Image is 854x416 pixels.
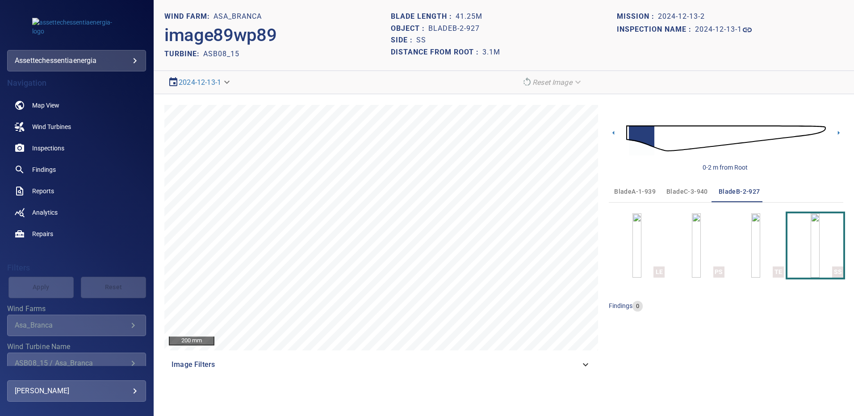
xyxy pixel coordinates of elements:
[614,186,656,197] span: bladeA-1-939
[773,266,784,278] div: TE
[456,12,482,21] h1: 41.25m
[609,302,632,309] span: findings
[7,353,146,374] div: Wind Turbine Name
[391,25,428,33] h1: Object :
[7,202,146,223] a: analytics noActive
[728,213,784,278] button: TE
[213,12,262,21] h1: Asa_Branca
[164,75,235,90] div: 2024-12-13-1
[532,78,572,87] em: Reset Image
[482,48,500,57] h1: 3.1m
[7,137,146,159] a: inspections noActive
[658,12,705,21] h1: 2024-12-13-2
[787,213,843,278] button: SS
[7,343,146,350] label: Wind Turbine Name
[7,305,146,312] label: Wind Farms
[7,223,146,245] a: repairs noActive
[703,163,748,172] div: 0-2 m from Root
[695,25,742,34] h1: 2024-12-13-1
[7,116,146,137] a: windturbines noActive
[7,95,146,116] a: map noActive
[32,122,71,131] span: Wind Turbines
[32,165,56,174] span: Findings
[391,12,456,21] h1: Blade length :
[518,75,586,90] div: Reset Image
[632,302,643,311] span: 0
[32,229,53,238] span: Repairs
[32,208,58,217] span: Analytics
[7,315,146,336] div: Wind Farms
[692,213,701,278] a: PS
[719,186,760,197] span: bladeB-2-927
[203,50,239,58] h2: ASB08_15
[32,101,59,110] span: Map View
[391,48,482,57] h1: Distance from root :
[391,36,416,45] h1: Side :
[832,266,843,278] div: SS
[416,36,426,45] h1: SS
[179,78,221,87] a: 2024-12-13-1
[626,114,826,162] img: d
[617,25,695,34] h1: Inspection name :
[15,384,138,398] div: [PERSON_NAME]
[632,213,641,278] a: LE
[15,54,138,68] div: assettechessentiaenergia
[653,266,665,278] div: LE
[7,180,146,202] a: reports noActive
[164,50,203,58] h2: TURBINE:
[428,25,480,33] h1: bladeB-2-927
[7,50,146,71] div: assettechessentiaenergia
[164,12,213,21] h1: WIND FARM:
[811,213,820,278] a: SS
[15,359,128,367] div: ASB08_15 / Asa_Branca
[7,159,146,180] a: findings noActive
[32,144,64,153] span: Inspections
[172,359,580,370] span: Image Filters
[7,263,146,272] h4: Filters
[666,186,708,197] span: bladeC-3-940
[7,79,146,87] h4: Navigation
[713,266,724,278] div: PS
[617,12,658,21] h1: Mission :
[32,187,54,196] span: Reports
[751,213,760,278] a: TE
[15,321,128,329] div: Asa_Branca
[609,213,665,278] button: LE
[695,25,753,35] a: 2024-12-13-1
[164,354,598,375] div: Image Filters
[668,213,724,278] button: PS
[164,25,276,46] h2: image89wp89
[32,18,121,36] img: assettechessentiaenergia-logo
